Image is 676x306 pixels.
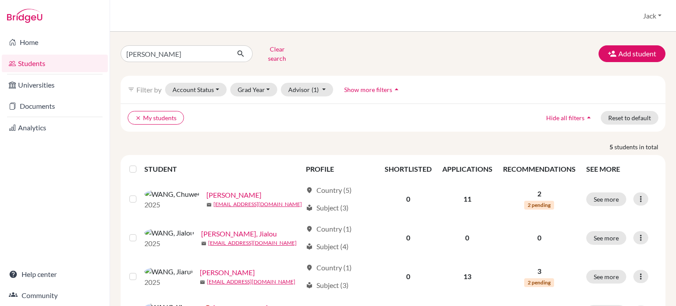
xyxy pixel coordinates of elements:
span: Show more filters [344,86,392,93]
a: [PERSON_NAME] [200,267,255,278]
td: 0 [379,180,437,218]
span: local_library [306,282,313,289]
span: location_on [306,264,313,271]
div: Subject (3) [306,203,349,213]
a: Students [2,55,108,72]
span: mail [201,241,206,246]
button: Hide all filtersarrow_drop_up [539,111,601,125]
span: Filter by [136,85,162,94]
p: 2025 [144,277,193,288]
p: 3 [503,266,576,277]
button: Account Status [165,83,227,96]
img: WANG, Jiarui [144,266,193,277]
a: Analytics [2,119,108,136]
span: location_on [306,187,313,194]
span: Hide all filters [546,114,584,122]
td: 11 [437,180,498,218]
div: Subject (3) [306,280,349,291]
a: [PERSON_NAME], Jialou [201,229,277,239]
th: SEE MORE [581,159,662,180]
th: PROFILE [301,159,379,180]
a: Documents [2,97,108,115]
a: Help center [2,265,108,283]
a: [PERSON_NAME] [206,190,261,200]
span: local_library [306,204,313,211]
button: Clear search [253,42,301,65]
button: clearMy students [128,111,184,125]
button: See more [586,231,626,245]
td: 13 [437,257,498,296]
p: 0 [503,232,576,243]
span: 2 pending [524,201,554,210]
th: SHORTLISTED [379,159,437,180]
div: Subject (4) [306,241,349,252]
button: Reset to default [601,111,658,125]
button: See more [586,270,626,284]
div: Country (5) [306,185,352,195]
button: Grad Year [230,83,278,96]
p: 2025 [144,238,194,249]
i: filter_list [128,86,135,93]
button: Jack [639,7,665,24]
img: WANG, Jialou [144,228,194,238]
img: Bridge-U [7,9,42,23]
td: 0 [379,257,437,296]
span: mail [200,280,205,285]
span: mail [206,202,212,207]
a: [EMAIL_ADDRESS][DOMAIN_NAME] [207,278,295,286]
a: Home [2,33,108,51]
img: WANG, Chuwei [144,189,199,199]
button: Show more filtersarrow_drop_up [337,83,408,96]
td: 0 [379,218,437,257]
a: [EMAIL_ADDRESS][DOMAIN_NAME] [208,239,297,247]
button: See more [586,192,626,206]
div: Country (1) [306,224,352,234]
span: local_library [306,243,313,250]
button: Add student [599,45,665,62]
a: Universities [2,76,108,94]
th: STUDENT [144,159,301,180]
th: RECOMMENDATIONS [498,159,581,180]
div: Country (1) [306,262,352,273]
input: Find student by name... [121,45,230,62]
p: 2 [503,188,576,199]
a: Community [2,287,108,304]
p: 2025 [144,199,199,210]
span: 2 pending [524,278,554,287]
i: arrow_drop_up [584,113,593,122]
th: APPLICATIONS [437,159,498,180]
span: (1) [312,86,319,93]
button: Advisor(1) [281,83,333,96]
span: location_on [306,225,313,232]
span: students in total [614,142,665,151]
i: clear [135,115,141,121]
td: 0 [437,218,498,257]
i: arrow_drop_up [392,85,401,94]
a: [EMAIL_ADDRESS][DOMAIN_NAME] [213,200,302,208]
strong: 5 [610,142,614,151]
